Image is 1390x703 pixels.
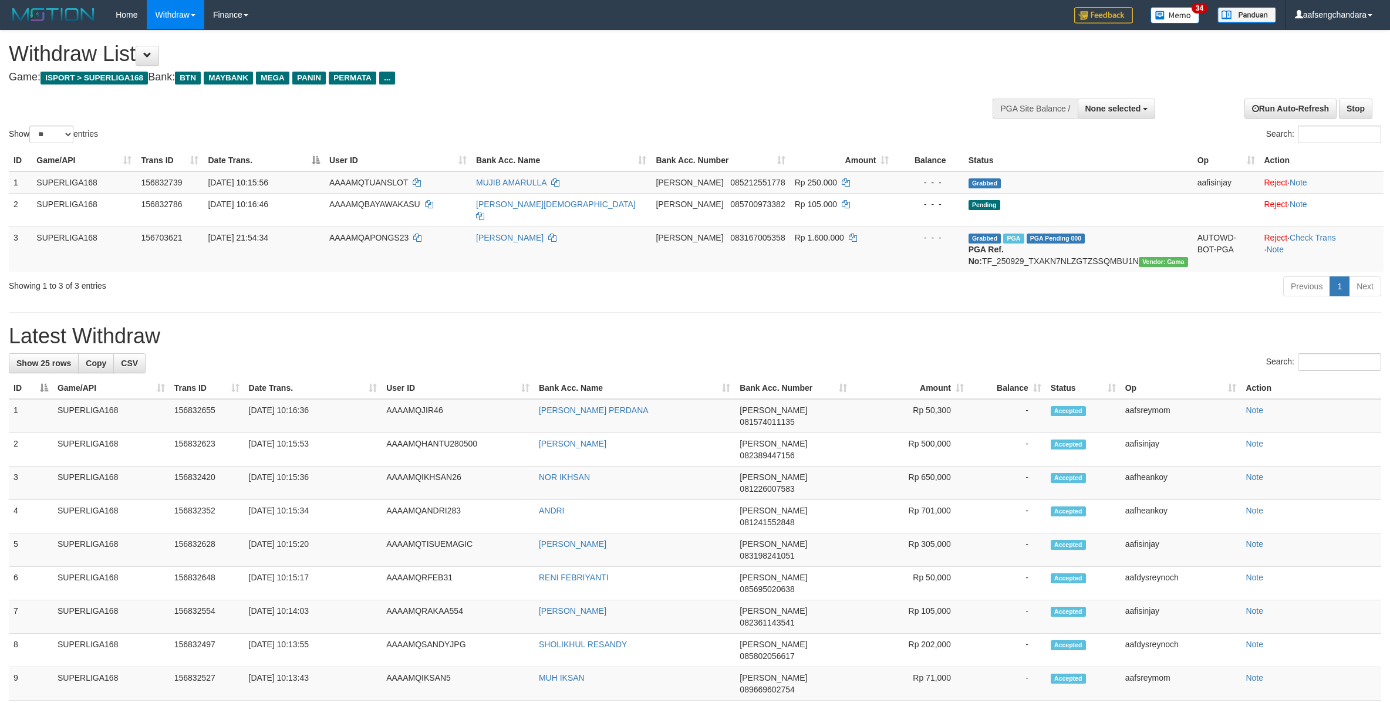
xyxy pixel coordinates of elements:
[325,150,471,171] th: User ID: activate to sort column ascending
[740,506,807,515] span: [PERSON_NAME]
[1193,227,1260,272] td: AUTOWD-BOT-PGA
[539,539,606,549] a: [PERSON_NAME]
[1051,473,1086,483] span: Accepted
[9,72,915,83] h4: Game: Bank:
[969,200,1000,210] span: Pending
[1121,467,1241,500] td: aafheankoy
[1298,353,1381,371] input: Search:
[1264,233,1288,242] a: Reject
[740,405,807,415] span: [PERSON_NAME]
[656,233,723,242] span: [PERSON_NAME]
[740,439,807,448] span: [PERSON_NAME]
[969,245,1004,266] b: PGA Ref. No:
[382,500,534,533] td: AAAAMQANDRI283
[1266,353,1381,371] label: Search:
[244,634,382,667] td: [DATE] 10:13:55
[382,600,534,634] td: AAAAMQRAKAA554
[740,673,807,682] span: [PERSON_NAME]
[964,150,1193,171] th: Status
[1192,3,1207,13] span: 34
[113,353,146,373] a: CSV
[852,533,969,567] td: Rp 305,000
[141,233,182,242] span: 156703621
[32,171,136,194] td: SUPERLIGA168
[1051,440,1086,449] span: Accepted
[740,551,794,560] span: Copy 083198241051 to clipboard
[382,377,534,399] th: User ID: activate to sort column ascending
[382,533,534,567] td: AAAAMQTISUEMAGIC
[476,178,546,187] a: MUJIB AMARULLA
[9,467,53,500] td: 3
[244,600,382,634] td: [DATE] 10:14:03
[852,399,969,433] td: Rp 50,300
[539,606,606,616] a: [PERSON_NAME]
[1246,573,1263,582] a: Note
[740,640,807,649] span: [PERSON_NAME]
[86,359,106,368] span: Copy
[53,399,170,433] td: SUPERLIGA168
[1051,640,1086,650] span: Accepted
[244,399,382,433] td: [DATE] 10:16:36
[170,567,244,600] td: 156832648
[1246,539,1263,549] a: Note
[656,178,723,187] span: [PERSON_NAME]
[170,500,244,533] td: 156832352
[9,275,571,292] div: Showing 1 to 3 of 3 entries
[53,667,170,701] td: SUPERLIGA168
[244,377,382,399] th: Date Trans.: activate to sort column ascending
[730,200,785,209] span: Copy 085700973382 to clipboard
[121,359,138,368] span: CSV
[53,433,170,467] td: SUPERLIGA168
[969,399,1046,433] td: -
[1246,673,1263,682] a: Note
[170,634,244,667] td: 156832497
[1290,233,1336,242] a: Check Trans
[9,600,53,634] td: 7
[969,500,1046,533] td: -
[1121,667,1241,701] td: aafsreymom
[141,178,182,187] span: 156832739
[651,150,790,171] th: Bank Acc. Number: activate to sort column ascending
[852,500,969,533] td: Rp 701,000
[740,539,807,549] span: [PERSON_NAME]
[53,500,170,533] td: SUPERLIGA168
[1193,171,1260,194] td: aafisinjay
[476,233,544,242] a: [PERSON_NAME]
[1264,178,1288,187] a: Reject
[1266,245,1284,254] a: Note
[1121,500,1241,533] td: aafheankoy
[539,640,627,649] a: SHOLIKHUL RESANDY
[790,150,894,171] th: Amount: activate to sort column ascending
[9,150,32,171] th: ID
[539,405,649,415] a: [PERSON_NAME] PERDANA
[852,567,969,600] td: Rp 50,000
[136,150,203,171] th: Trans ID: activate to sort column ascending
[740,472,807,482] span: [PERSON_NAME]
[539,439,606,448] a: [PERSON_NAME]
[1217,7,1276,23] img: panduan.png
[795,178,837,187] span: Rp 250.000
[175,72,201,85] span: BTN
[1027,234,1085,244] span: PGA Pending
[1121,377,1241,399] th: Op: activate to sort column ascending
[969,634,1046,667] td: -
[1121,567,1241,600] td: aafdysreynoch
[208,178,268,187] span: [DATE] 10:15:56
[852,377,969,399] th: Amount: activate to sort column ascending
[1074,7,1133,23] img: Feedback.jpg
[1290,178,1307,187] a: Note
[9,126,98,143] label: Show entries
[1051,607,1086,617] span: Accepted
[9,42,915,66] h1: Withdraw List
[9,325,1381,348] h1: Latest Withdraw
[1121,433,1241,467] td: aafisinjay
[740,685,794,694] span: Copy 089669602754 to clipboard
[292,72,326,85] span: PANIN
[1246,439,1263,448] a: Note
[9,193,32,227] td: 2
[656,200,723,209] span: [PERSON_NAME]
[898,177,959,188] div: - - -
[53,533,170,567] td: SUPERLIGA168
[969,467,1046,500] td: -
[1246,606,1263,616] a: Note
